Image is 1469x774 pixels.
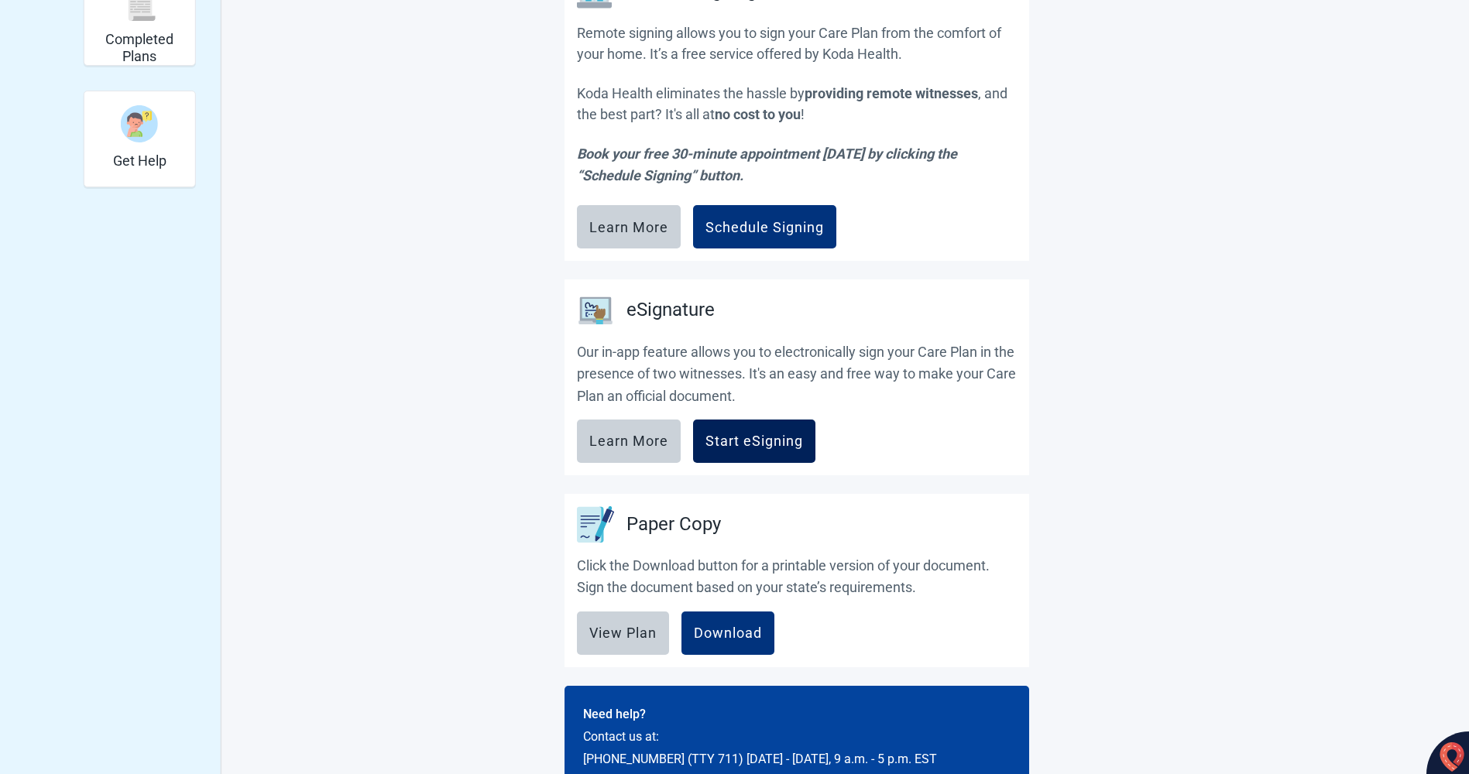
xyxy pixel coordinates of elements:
[577,555,1017,599] p: Click the Download button for a printable version of your document. Sign the document based on yo...
[705,433,803,449] div: Start eSigning
[583,727,1011,746] p: Contact us at:
[626,296,715,325] h2: eSignature
[577,292,614,329] img: eSignature
[583,704,1011,724] h2: Need help?
[577,506,614,543] img: Paper Copy
[84,91,196,187] div: Get Help
[577,85,805,101] span: Koda Health eliminates the hassle by
[91,31,189,64] h2: Completed Plans
[121,105,158,142] img: person-question-x68TBcxA.svg
[681,611,774,655] button: Download
[577,420,681,463] button: Learn More
[694,625,762,641] div: Download
[577,22,1017,64] p: Remote signing allows you to sign your Care Plan from the comfort of your home. It’s a free servi...
[626,510,721,539] h2: Paper Copy
[589,433,668,449] div: Learn More
[583,749,1011,769] p: [PHONE_NUMBER] (TTY 711) [DATE] - [DATE], 9 a.m. - 5 p.m. EST
[589,625,657,641] div: View Plan
[577,611,669,655] button: View Plan
[577,143,1017,187] p: Book your free 30-minute appointment [DATE] by clicking the “Schedule Signing” button.
[693,420,815,463] button: Start eSigning
[801,106,805,122] span: !
[577,85,1007,122] span: , and the best part? It's all at
[705,219,824,235] div: Schedule Signing
[589,219,668,235] div: Learn More
[693,205,836,248] button: Schedule Signing
[715,106,801,122] span: no cost to you
[113,152,166,170] h2: Get Help
[577,205,681,248] button: Learn More
[577,341,1017,407] p: Our in-app feature allows you to electronically sign your Care Plan in the presence of two witnes...
[805,85,978,101] span: providing remote witnesses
